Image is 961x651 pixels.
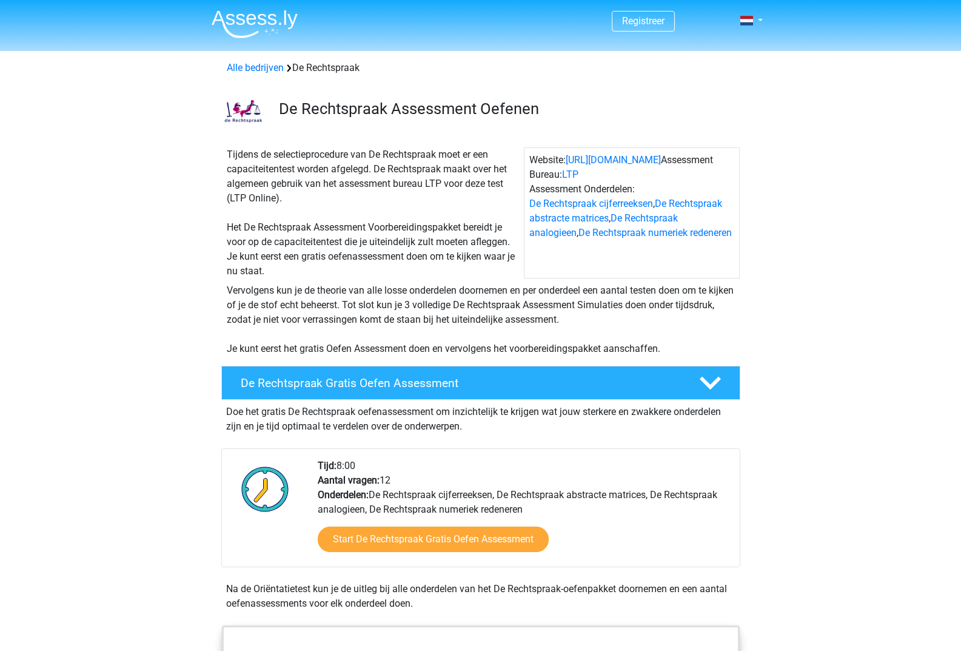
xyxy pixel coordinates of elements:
div: 8:00 12 De Rechtspraak cijferreeksen, De Rechtspraak abstracte matrices, De Rechtspraak analogiee... [309,459,739,567]
a: LTP [562,169,578,180]
h4: De Rechtspraak Gratis Oefen Assessment [241,376,680,390]
a: Start De Rechtspraak Gratis Oefen Assessment [318,527,549,552]
div: Na de Oriëntatietest kun je de uitleg bij alle onderdelen van het De Rechtspraak-oefenpakket door... [221,582,740,611]
div: De Rechtspraak [222,61,740,75]
a: De Rechtspraak abstracte matrices [529,198,722,224]
a: De Rechtspraak cijferreeksen [529,198,653,209]
a: Alle bedrijven [227,62,284,73]
img: Klok [235,459,296,519]
b: Tijd: [318,460,337,471]
h3: De Rechtspraak Assessment Oefenen [279,100,731,118]
a: De Rechtspraak Gratis Oefen Assessment [216,366,745,400]
img: Assessly [212,10,298,38]
div: Tijdens de selectieprocedure van De Rechtspraak moet er een capaciteitentest worden afgelegd. De ... [222,147,524,278]
a: De Rechtspraak numeriek redeneren [578,227,732,238]
div: Website: Assessment Bureau: Assessment Onderdelen: , , , [524,147,740,278]
b: Onderdelen: [318,489,369,501]
div: Vervolgens kun je de theorie van alle losse onderdelen doornemen en per onderdeel een aantal test... [222,283,740,356]
a: De Rechtspraak analogieen [529,212,678,238]
a: [URL][DOMAIN_NAME] [566,154,661,166]
div: Doe het gratis De Rechtspraak oefenassessment om inzichtelijk te krijgen wat jouw sterkere en zwa... [221,400,740,434]
a: Registreer [622,15,665,27]
b: Aantal vragen: [318,474,380,486]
